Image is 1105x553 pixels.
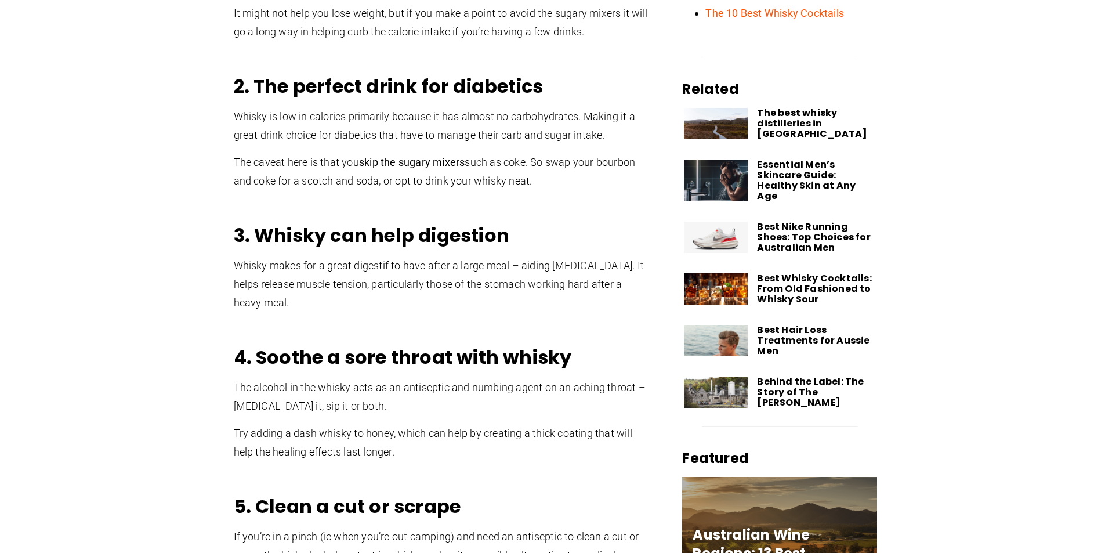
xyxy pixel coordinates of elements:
span: [MEDICAL_DATA] it, sip it or both. [234,400,387,412]
p: The alcohol in the whisky acts as an antiseptic and numbing agent on an aching throat – [234,378,651,415]
h2: 3. Whisky can help digestion [234,224,651,247]
span: such as coke. So swap your bourbon and coke for a scotch and soda, or opt to drink your whisky neat. [234,156,636,187]
a: Best Nike Running Shoes: Top Choices for Australian Men [757,220,870,254]
a: The best whisky distilleries in [GEOGRAPHIC_DATA] [757,106,867,140]
a: Essential Men’s Skincare Guide: Healthy Skin at Any Age [757,158,856,203]
span: Whisky is low in calories primarily because it has almost no carbohydrates. Making it a great dri... [234,110,635,141]
h2: 5. Clean a cut or scrape​ [234,495,651,518]
a: Best Whisky Cocktails: From Old Fashioned to Whisky Sour [757,272,871,306]
h3: Featured [682,449,877,468]
h3: Related [682,80,877,99]
span: The caveat here is that you [234,156,359,168]
h2: 2. The perfect drink for diabetics [234,75,651,98]
a: The 10 Best Whisky Cocktails [705,7,844,19]
p: It might not help you lose weight, but if you make a point to avoid the sugary mixers it will go ... [234,4,651,41]
b: skip the sugary mixers [359,156,465,168]
a: Best Hair Loss Treatments for Aussie Men [757,323,869,357]
h2: 4. Soothe a sore throat with whisky [234,346,651,369]
a: Behind the Label: The Story of The [PERSON_NAME] [757,375,864,409]
p: Whisky makes for a great digestif to have after a large meal – aiding [MEDICAL_DATA]. It helps re... [234,256,651,312]
p: Try adding a dash whisky to honey, which can help by creating a thick coating that will help the ... [234,424,651,461]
